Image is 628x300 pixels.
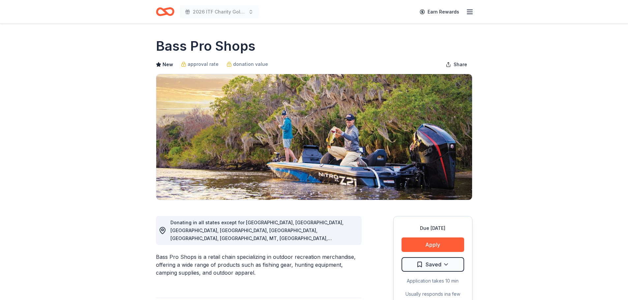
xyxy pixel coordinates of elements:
[193,8,246,16] span: 2026 ITF Charity Golf Tournament
[156,74,472,200] img: Image for Bass Pro Shops
[402,224,464,232] div: Due [DATE]
[156,253,362,277] div: Bass Pro Shops is a retail chain specializing in outdoor recreation merchandise, offering a wide ...
[426,260,441,269] span: Saved
[170,220,344,265] span: Donating in all states except for [GEOGRAPHIC_DATA], [GEOGRAPHIC_DATA], [GEOGRAPHIC_DATA], [GEOGR...
[156,37,255,55] h1: Bass Pro Shops
[402,237,464,252] button: Apply
[180,5,259,18] button: 2026 ITF Charity Golf Tournament
[226,60,268,68] a: donation value
[181,60,219,68] a: approval rate
[156,4,174,19] a: Home
[440,58,472,71] button: Share
[454,61,467,68] span: Share
[402,257,464,272] button: Saved
[188,60,219,68] span: approval rate
[233,60,268,68] span: donation value
[163,61,173,68] span: New
[402,277,464,285] div: Application takes 10 min
[416,6,463,18] a: Earn Rewards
